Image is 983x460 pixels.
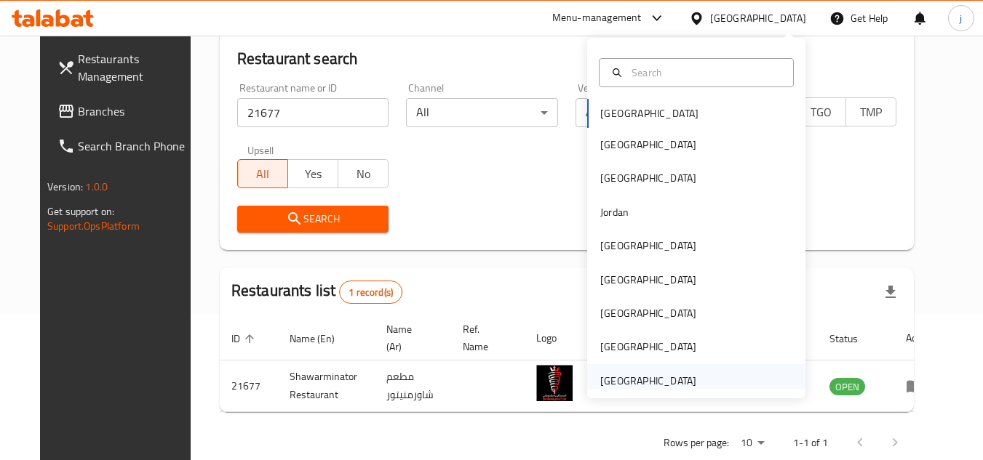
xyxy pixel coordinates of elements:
[829,330,877,347] span: Status
[237,159,288,188] button: All
[231,330,259,347] span: ID
[46,129,204,164] a: Search Branch Phone
[735,432,770,454] div: Rows per page:
[406,98,558,127] div: All
[290,330,354,347] span: Name (En)
[600,339,696,355] div: [GEOGRAPHIC_DATA]
[237,206,389,233] button: Search
[600,170,696,186] div: [GEOGRAPHIC_DATA]
[525,316,590,360] th: Logo
[793,434,828,452] p: 1-1 of 1
[600,204,629,220] div: Jordan
[375,360,451,412] td: مطعم شاورمنيتور
[338,159,389,188] button: No
[600,305,696,321] div: [GEOGRAPHIC_DATA]
[46,94,204,129] a: Branches
[287,159,338,188] button: Yes
[845,97,896,126] button: TMP
[906,377,933,395] div: Menu
[600,272,696,288] div: [GEOGRAPHIC_DATA]
[386,320,434,355] span: Name (Ar)
[552,9,642,27] div: Menu-management
[85,177,108,196] span: 1.0.0
[873,275,908,310] div: Export file
[278,360,375,412] td: Shawarminator Restaurant
[600,137,696,153] div: [GEOGRAPHIC_DATA]
[231,280,402,304] h2: Restaurants list
[294,164,333,185] span: Yes
[576,98,728,127] div: All
[47,177,83,196] span: Version:
[600,238,696,254] div: [GEOGRAPHIC_DATA]
[244,164,282,185] span: All
[852,102,891,123] span: TMP
[829,378,865,395] div: OPEN
[78,50,193,85] span: Restaurants Management
[78,137,193,155] span: Search Branch Phone
[220,316,944,412] table: enhanced table
[46,41,204,94] a: Restaurants Management
[894,316,944,360] th: Action
[664,434,729,452] p: Rows per page:
[47,202,114,221] span: Get support on:
[960,10,962,26] span: j
[249,210,378,228] span: Search
[626,65,784,81] input: Search
[78,102,193,120] span: Branches
[795,97,846,126] button: TGO
[710,10,806,26] div: [GEOGRAPHIC_DATA]
[247,145,274,155] label: Upsell
[340,286,402,299] span: 1 record(s)
[47,217,140,235] a: Support.OpsPlatform
[344,164,383,185] span: No
[237,98,389,127] input: Search for restaurant name or ID..
[237,48,896,70] h2: Restaurant search
[600,373,696,389] div: [GEOGRAPHIC_DATA]
[829,379,865,395] span: OPEN
[220,360,278,412] td: 21677
[463,320,507,355] span: Ref. Name
[536,365,573,401] img: Shawarminator Restaurant
[802,102,840,123] span: TGO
